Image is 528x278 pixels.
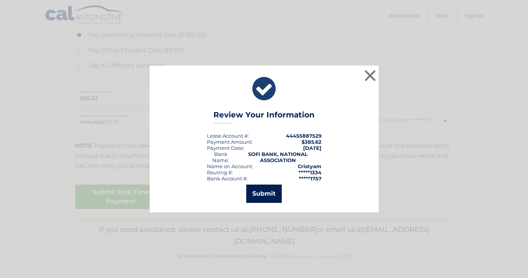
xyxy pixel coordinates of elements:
span: Payment Date [207,145,243,151]
div: Lease Account #: [207,133,249,139]
button: × [363,68,378,83]
strong: SOFI BANK, NATIONAL ASSOCIATION [248,151,308,163]
div: Name on Account: [207,163,253,169]
h3: Review Your Information [213,110,315,124]
span: [DATE] [303,145,321,151]
div: Payment Amount: [207,139,253,145]
strong: 44455887529 [286,133,321,139]
button: Submit [246,185,282,203]
strong: Cristyam [298,163,321,169]
span: $385.62 [302,139,321,145]
div: Bank Name: [207,151,235,163]
div: Bank Account #: [207,175,248,182]
div: : [207,145,244,151]
div: Routing #: [207,169,233,175]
